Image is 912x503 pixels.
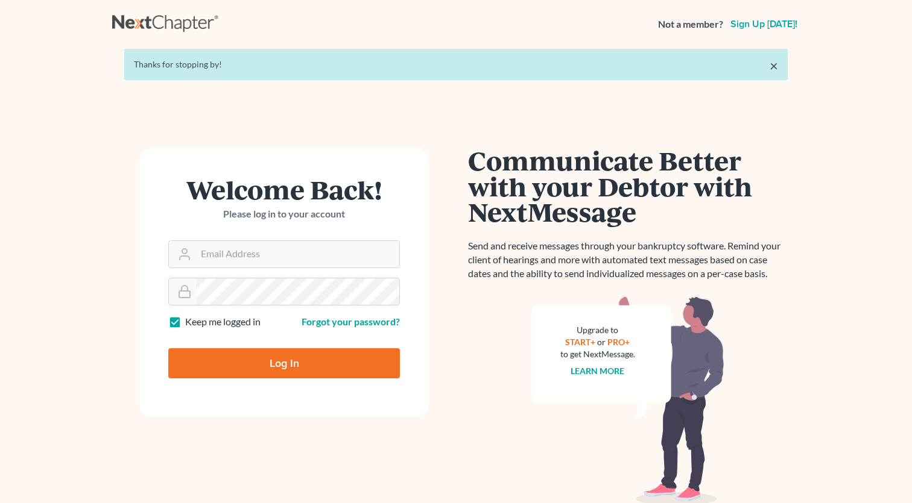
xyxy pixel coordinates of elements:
[560,324,635,336] div: Upgrade to
[168,348,400,378] input: Log In
[658,17,723,31] strong: Not a member?
[566,337,596,347] a: START+
[468,148,788,225] h1: Communicate Better with your Debtor with NextMessage
[168,177,400,202] h1: Welcome Back!
[196,241,399,267] input: Email Address
[302,316,400,327] a: Forgot your password?
[608,337,630,347] a: PRO+
[728,19,800,29] a: Sign up [DATE]!
[168,207,400,221] p: Please log in to your account
[134,58,778,70] div: Thanks for stopping by!
[598,337,606,347] span: or
[185,315,261,329] label: Keep me logged in
[571,366,625,376] a: Learn more
[770,58,778,73] a: ×
[560,348,635,360] div: to get NextMessage.
[468,239,788,281] p: Send and receive messages through your bankruptcy software. Remind your client of hearings and mo...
